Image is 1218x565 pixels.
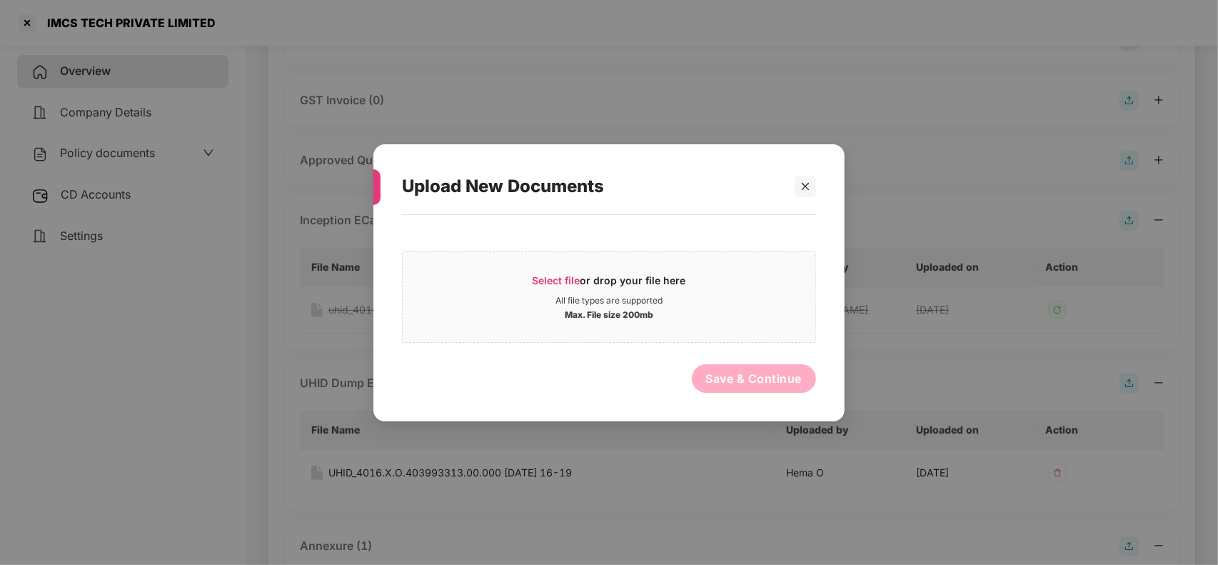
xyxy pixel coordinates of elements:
[533,274,580,286] span: Select file
[402,159,782,214] div: Upload New Documents
[533,273,686,294] div: or drop your file here
[565,306,653,320] div: Max. File size 200mb
[800,181,810,191] span: close
[403,262,815,331] span: Select fileor drop your file hereAll file types are supportedMax. File size 200mb
[692,364,817,392] button: Save & Continue
[555,294,663,306] div: All file types are supported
